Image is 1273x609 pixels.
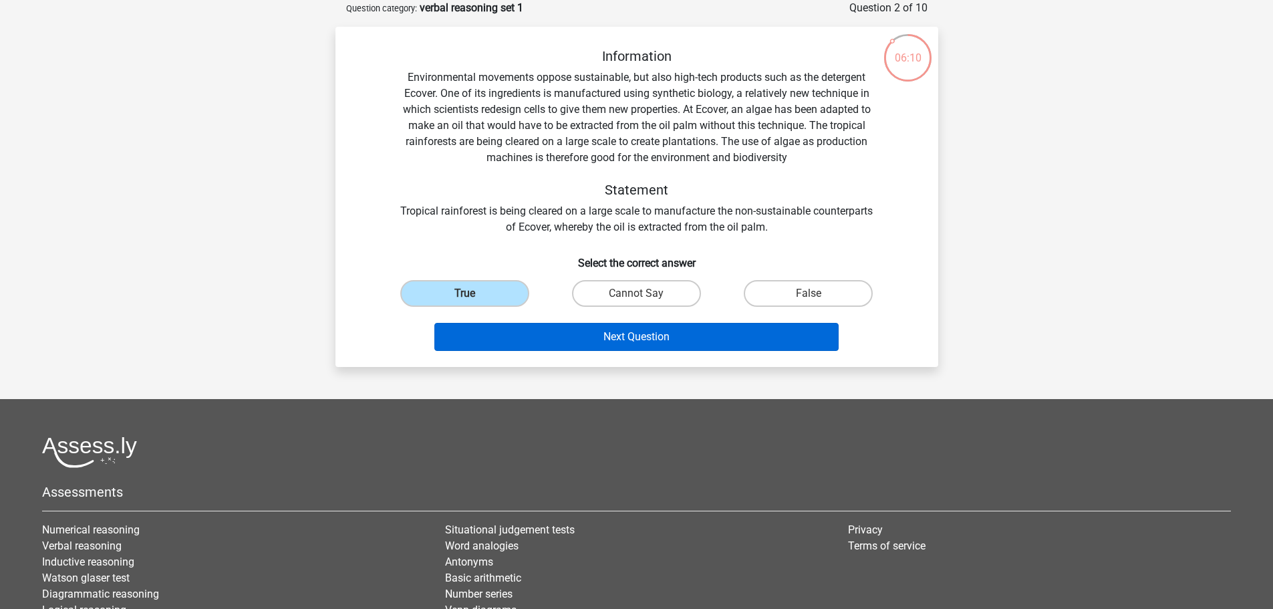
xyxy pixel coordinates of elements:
a: Terms of service [848,539,926,552]
a: Word analogies [445,539,519,552]
h5: Assessments [42,484,1231,500]
a: Number series [445,588,513,600]
a: Situational judgement tests [445,523,575,536]
img: Assessly logo [42,437,137,468]
a: Verbal reasoning [42,539,122,552]
a: Basic arithmetic [445,572,521,584]
h5: Information [400,48,874,64]
a: Privacy [848,523,883,536]
button: Next Question [434,323,839,351]
a: Numerical reasoning [42,523,140,536]
a: Watson glaser test [42,572,130,584]
strong: verbal reasoning set 1 [420,1,523,14]
h6: Select the correct answer [357,246,917,269]
h5: Statement [400,182,874,198]
a: Diagrammatic reasoning [42,588,159,600]
a: Inductive reasoning [42,556,134,568]
a: Antonyms [445,556,493,568]
div: 06:10 [883,33,933,66]
label: True [400,280,529,307]
small: Question category: [346,3,417,13]
label: Cannot Say [572,280,701,307]
label: False [744,280,873,307]
div: Environmental movements oppose sustainable, but also high-tech products such as the detergent Eco... [357,48,917,235]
